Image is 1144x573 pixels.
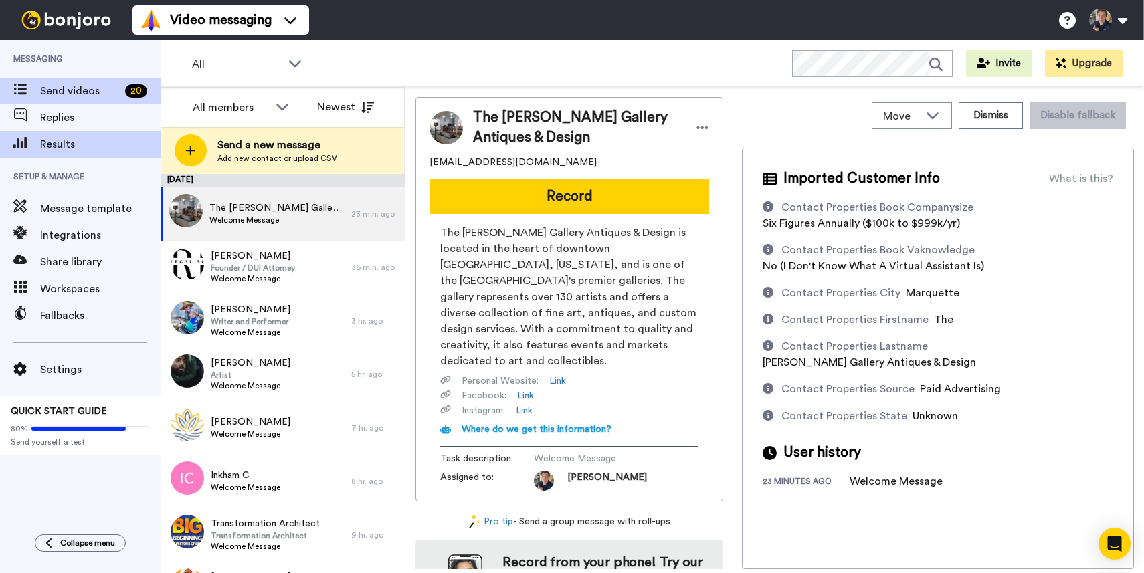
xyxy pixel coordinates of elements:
span: Welcome Message [211,327,290,338]
span: [PERSON_NAME] [211,303,290,316]
img: bj-logo-header-white.svg [16,11,116,29]
button: Upgrade [1045,50,1123,77]
div: 7 hr. ago [351,423,398,433]
button: Dismiss [959,102,1023,129]
div: [DATE] [161,174,405,187]
span: The [934,314,953,325]
span: [PERSON_NAME] [211,356,290,370]
div: Open Intercom Messenger [1099,528,1131,560]
span: QUICK START GUIDE [11,407,107,416]
div: - Send a group message with roll-ups [415,515,723,529]
span: Welcome Message [211,541,320,552]
span: Paid Advertising [920,384,1001,394]
div: Contact Properties Book Vaknowledge [781,242,975,258]
span: User history [783,443,861,463]
div: What is this? [1049,170,1113,187]
img: Image of The Vertin Gallery Antiques & Design [430,111,463,144]
a: Link [516,404,533,417]
div: Contact Properties Lastname [781,338,928,354]
div: Welcome Message [850,473,943,489]
span: Send videos [40,83,120,99]
span: Settings [40,362,161,378]
span: Send yourself a test [11,437,150,447]
img: magic-wand.svg [469,515,481,529]
span: Welcome Message [209,215,345,225]
a: Link [549,374,566,388]
span: No (I Don't Know What A Virtual Assistant Is) [763,261,984,271]
span: Results [40,136,161,152]
span: Add new contact or upload CSV [217,153,337,164]
span: [PERSON_NAME] [211,249,295,263]
span: 80% [11,423,28,434]
div: Contact Properties Firstname [781,312,929,328]
span: Imported Customer Info [783,168,940,189]
img: 5beb63c8-0d66-4f04-8110-d4f4e60bc5ad.jpg [171,301,204,334]
div: Contact Properties Source [781,381,915,397]
span: Welcome Message [211,429,290,439]
span: Message template [40,201,161,217]
button: Record [430,179,709,214]
span: [PERSON_NAME] Gallery Antiques & Design [763,357,976,368]
img: 39bab206-3020-4967-82c8-32b9c7b8288c.jpg [171,354,204,388]
span: Welcome Message [211,482,280,493]
span: Send a new message [217,137,337,153]
span: The [PERSON_NAME] Gallery Antiques & Design [209,201,345,215]
a: Pro tip [469,515,513,529]
span: Video messaging [170,11,272,29]
span: Fallbacks [40,308,161,324]
img: bdf2703e-cc8a-4b8e-9b51-11a20ee8010a-1755033952.jpg [534,471,554,491]
span: Where do we get this information? [462,425,611,434]
button: Disable fallback [1030,102,1126,129]
div: 23 minutes ago [763,476,850,489]
div: 3 hr. ago [351,316,398,326]
span: Inkham C [211,469,280,482]
span: Personal Website : [462,374,539,388]
div: Contact Properties State [781,408,907,424]
span: Instagram : [462,404,505,417]
span: Welcome Message [211,380,290,391]
span: [PERSON_NAME] [211,415,290,429]
span: The [PERSON_NAME] Gallery Antiques & Design is located in the heart of downtown [GEOGRAPHIC_DATA]... [440,225,698,369]
div: 36 min. ago [351,262,398,273]
span: Founder / DUI Attorney [211,263,295,273]
span: The [PERSON_NAME] Gallery Antiques & Design [473,108,682,148]
span: Six Figures Annually ($100k to $999k/yr) [763,218,960,229]
span: Integrations [40,227,161,243]
div: Contact Properties Book Companysize [781,199,973,215]
span: Transformation Architect [211,530,320,541]
img: 8944d0e8-7671-40cd-be2a-ad55e3c22395.png [171,247,204,281]
span: Unknown [913,411,958,421]
div: Contact Properties City [781,285,900,301]
span: Writer and Performer [211,316,290,327]
div: All members [193,100,269,116]
img: bcaa0ba0-4cd6-492d-b1bb-4a92841265a0.jpg [169,194,203,227]
span: Marquette [906,288,959,298]
img: vm-color.svg [140,9,162,31]
span: Artist [211,370,290,380]
span: Welcome Message [534,452,661,465]
span: Replies [40,110,161,126]
span: All [192,56,282,72]
span: Facebook : [462,389,506,403]
img: 501d937c-802a-439e-8c05-888508c1924a.png [171,408,204,441]
a: Link [517,389,534,403]
div: 8 hr. ago [351,476,398,487]
button: Newest [307,94,384,120]
button: Collapse menu [35,534,126,552]
img: ic.png [171,461,204,495]
span: Assigned to: [440,471,534,491]
span: Collapse menu [60,538,115,548]
div: 5 hr. ago [351,369,398,380]
span: Welcome Message [211,273,295,284]
span: Transformation Architect [211,517,320,530]
span: [PERSON_NAME] [567,471,647,491]
span: Share library [40,254,161,270]
span: Workspaces [40,281,161,297]
button: Invite [966,50,1032,77]
span: Move [883,108,919,124]
img: a6be0706-9a02-4750-95f7-f8d78e82014b.jpg [171,515,204,548]
div: 20 [125,84,147,98]
span: [EMAIL_ADDRESS][DOMAIN_NAME] [430,156,597,169]
div: 9 hr. ago [351,530,398,540]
